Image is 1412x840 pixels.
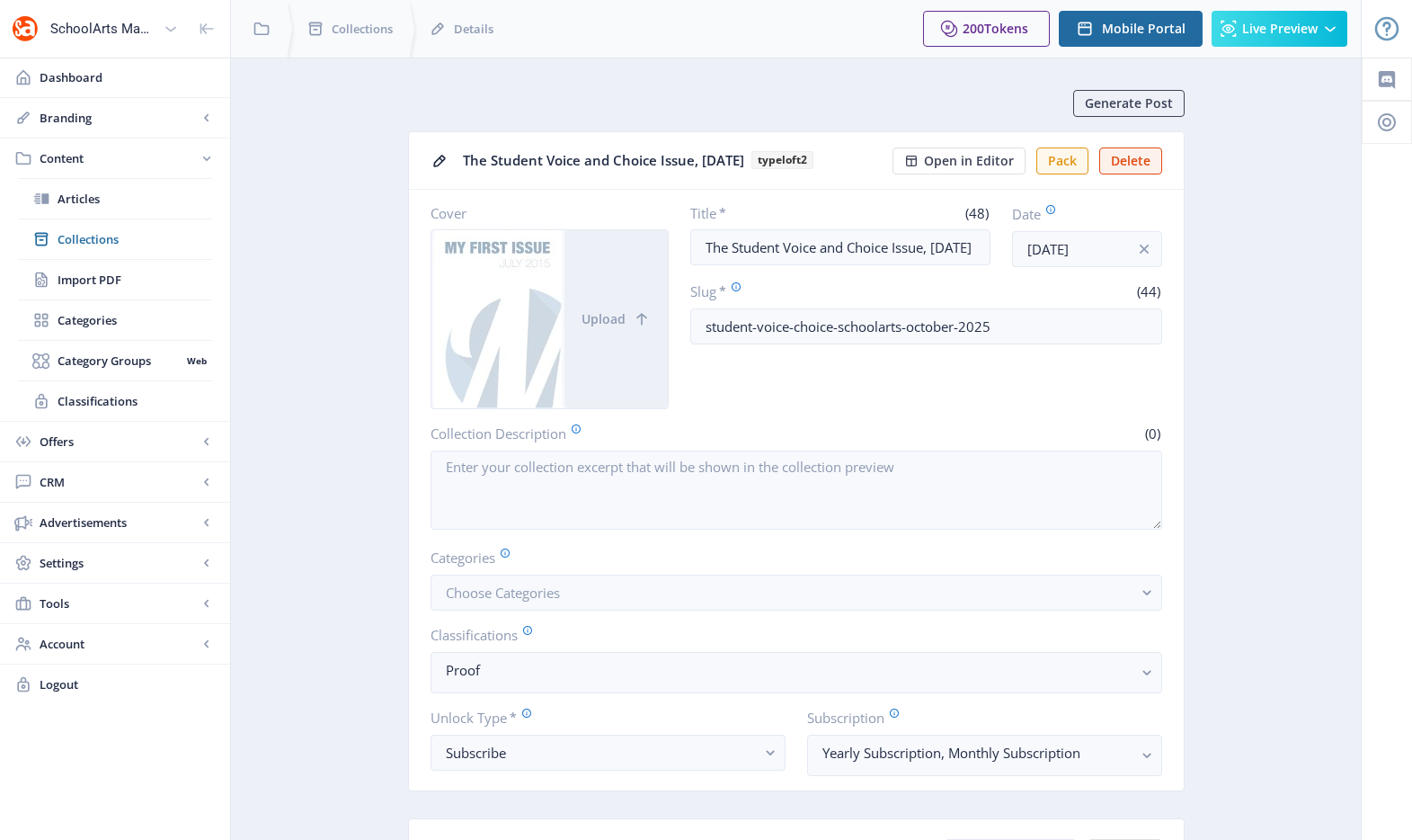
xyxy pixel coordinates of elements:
[1242,22,1318,36] span: Live Preview
[40,473,198,491] span: CRM
[332,20,393,38] span: Collections
[1134,282,1162,300] span: (44)
[40,109,198,127] span: Branding
[984,20,1028,37] span: Tokens
[751,151,813,169] b: typeloft2
[564,230,668,408] button: Upload
[431,548,1148,567] label: Categories
[1099,147,1162,174] button: Delete
[40,514,198,532] span: Advertisements
[431,575,1162,611] button: Choose Categories
[1212,11,1347,47] button: Live Preview
[582,312,626,326] span: Upload
[18,219,212,259] a: Collections
[18,300,212,340] a: Categories
[40,635,198,653] span: Account
[1085,96,1173,111] span: Generate Post
[822,742,1132,764] nb-select-label: Yearly Subscription, Monthly Subscription
[807,708,1148,728] label: Subscription
[1059,11,1203,47] button: Mobile Portal
[1142,424,1162,442] span: (0)
[1102,22,1186,36] span: Mobile Portal
[181,352,212,370] nb-badge: Web
[18,381,212,421] a: Classifications
[1186,794,1303,830] button: Save Changes
[18,341,212,380] a: Category GroupsWeb
[431,424,789,443] label: Collection Description
[923,11,1050,47] button: 200Tokens
[40,433,198,451] span: Offers
[40,68,216,86] span: Dashboard
[446,584,560,602] span: Choose Categories
[690,308,1162,344] input: this-is-how-a-slug-looks-like
[40,554,198,572] span: Settings
[1035,794,1171,830] button: Discard Changes
[18,179,212,219] a: Articles
[690,229,990,265] input: Type Collection Title ...
[1012,231,1162,267] input: Publishing Date
[58,352,181,370] span: Category Groups
[463,147,882,174] div: The Student Voice and Choice Issue, [DATE]
[40,594,198,612] span: Tools
[690,281,919,301] label: Slug
[1012,204,1148,224] label: Date
[431,735,786,771] button: Subscribe
[11,14,40,43] img: properties.app_icon.png
[1036,147,1088,174] button: Pack
[40,675,216,693] span: Logout
[446,742,756,764] div: Subscribe
[963,204,990,222] span: (48)
[454,20,493,38] span: Details
[40,149,198,167] span: Content
[58,311,212,329] span: Categories
[1126,231,1162,267] button: info
[58,230,212,248] span: Collections
[431,625,1148,645] label: Classifications
[50,9,156,49] div: SchoolArts Magazine
[431,708,771,728] label: Unlock Type
[58,392,212,410] span: Classifications
[58,271,212,289] span: Import PDF
[807,735,1162,776] button: Yearly Subscription, Monthly Subscription
[1073,90,1185,117] button: Generate Post
[58,190,212,208] span: Articles
[431,652,1162,693] button: Proof
[892,147,1026,174] button: Open in Editor
[1135,240,1153,258] nb-icon: info
[924,154,1014,168] span: Open in Editor
[431,204,655,222] label: Cover
[690,204,833,222] label: Title
[446,659,1132,681] nb-select-label: Proof
[18,260,212,299] a: Import PDF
